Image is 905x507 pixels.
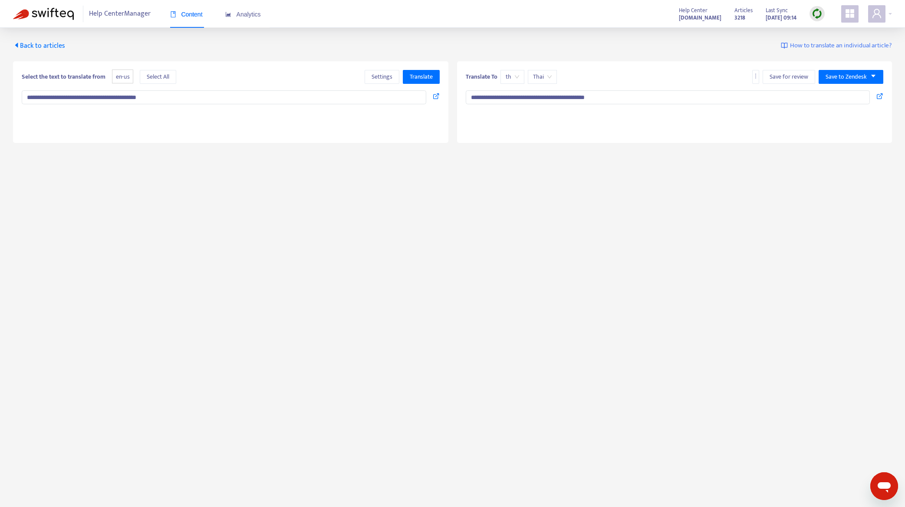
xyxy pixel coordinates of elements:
button: more [752,70,759,84]
span: user [872,8,882,19]
span: en-us [112,70,133,84]
strong: [DATE] 09:14 [766,13,796,23]
strong: 3218 [734,13,745,23]
span: Settings [372,72,392,82]
span: Save to Zendesk [826,72,867,82]
a: [DOMAIN_NAME] [679,13,721,23]
button: Settings [365,70,399,84]
span: Select All [147,72,169,82]
button: Translate [403,70,440,84]
span: th [506,70,519,83]
button: Save for review [763,70,815,84]
span: Translate [410,72,433,82]
span: caret-left [13,42,20,49]
span: Save for review [770,72,808,82]
button: Select All [140,70,176,84]
span: Thai [533,70,552,83]
b: Translate To [466,72,497,82]
span: Analytics [225,11,261,18]
iframe: Button to launch messaging window [870,472,898,500]
span: appstore [845,8,855,19]
span: Help Center [679,6,708,15]
button: Save to Zendeskcaret-down [819,70,883,84]
span: Help Center Manager [89,6,151,22]
img: image-link [781,42,788,49]
span: book [170,11,176,17]
span: Articles [734,6,753,15]
span: Back to articles [13,40,65,52]
span: area-chart [225,11,231,17]
img: Swifteq [13,8,74,20]
span: caret-down [870,73,876,79]
span: Last Sync [766,6,788,15]
a: How to translate an individual article? [781,41,892,51]
img: sync.dc5367851b00ba804db3.png [812,8,823,19]
span: more [753,73,759,79]
span: How to translate an individual article? [790,41,892,51]
b: Select the text to translate from [22,72,105,82]
span: Content [170,11,203,18]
